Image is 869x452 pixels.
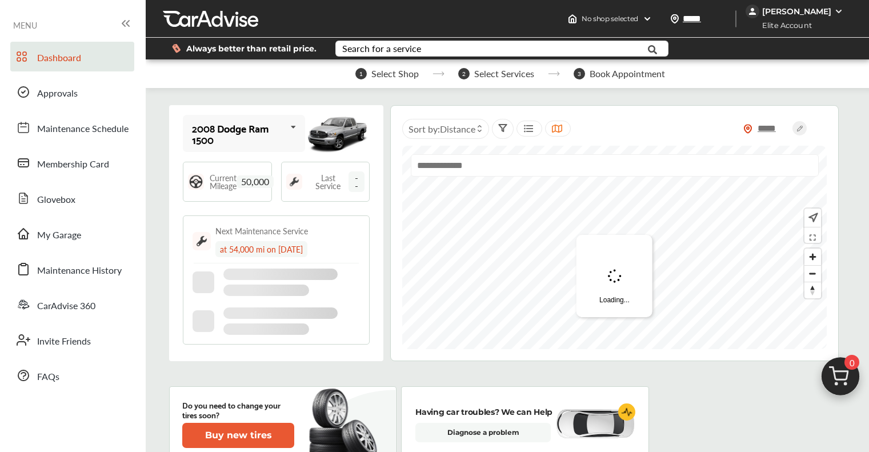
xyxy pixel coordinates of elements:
div: Search for a service [342,44,421,53]
span: Last Service [308,174,349,190]
span: Select Services [474,69,534,79]
img: dollor_label_vector.a70140d1.svg [172,43,181,53]
span: 2 [458,68,470,79]
p: Do you need to change your tires soon? [182,400,294,419]
img: WGsFRI8htEPBVLJbROoPRyZpYNWhNONpIPPETTm6eUC0GeLEiAAAAAElFTkSuQmCC [834,7,843,16]
span: Approvals [37,86,78,101]
span: Sort by : [409,122,475,135]
img: maintenance_logo [193,232,211,250]
img: jVpblrzwTbfkPYzPPzSLxeg0AAAAASUVORK5CYII= [746,5,759,18]
span: -- [349,171,365,192]
span: Dashboard [37,51,81,66]
span: FAQs [37,370,59,385]
span: Invite Friends [37,334,91,349]
a: My Garage [10,219,134,249]
span: 50,000 [237,175,274,188]
img: mobile_4556_st0640_046.jpg [305,109,370,158]
img: maintenance_logo [286,174,302,190]
span: 1 [355,68,367,79]
a: Buy new tires [182,423,297,448]
span: My Garage [37,228,81,243]
img: stepper-arrow.e24c07c6.svg [548,71,560,76]
button: Zoom out [804,265,821,282]
div: Loading... [576,235,652,317]
a: Maintenance History [10,254,134,284]
span: Current Mileage [210,174,237,190]
a: Invite Friends [10,325,134,355]
img: location_vector.a44bc228.svg [670,14,679,23]
button: Zoom in [804,249,821,265]
span: Membership Card [37,157,109,172]
img: cardiogram-logo.18e20815.svg [618,403,635,421]
div: at 54,000 mi on [DATE] [215,241,307,257]
a: Maintenance Schedule [10,113,134,142]
button: Reset bearing to north [804,282,821,298]
span: Select Shop [371,69,419,79]
a: Glovebox [10,183,134,213]
span: Always better than retail price. [186,45,317,53]
span: Distance [440,122,475,135]
a: CarAdvise 360 [10,290,134,319]
img: stepper-arrow.e24c07c6.svg [433,71,444,76]
p: Having car troubles? We can Help [415,406,552,418]
img: steering_logo [188,174,204,190]
span: 0 [844,355,859,370]
span: No shop selected [582,14,638,23]
a: Approvals [10,77,134,107]
a: Diagnose a problem [415,423,551,442]
span: Glovebox [37,193,75,207]
img: header-divider.bc55588e.svg [735,10,736,27]
a: Dashboard [10,42,134,71]
img: location_vector_orange.38f05af8.svg [743,124,752,134]
span: MENU [13,21,37,30]
div: Next Maintenance Service [215,225,308,237]
span: Elite Account [747,19,820,31]
span: Maintenance Schedule [37,122,129,137]
span: Book Appointment [590,69,665,79]
span: 3 [574,68,585,79]
span: Zoom out [804,266,821,282]
div: 2008 Dodge Ram 1500 [192,122,286,145]
span: CarAdvise 360 [37,299,95,314]
span: Maintenance History [37,263,122,278]
img: cart_icon.3d0951e8.svg [813,352,868,407]
a: Membership Card [10,148,134,178]
a: FAQs [10,361,134,390]
button: Buy new tires [182,423,294,448]
img: header-down-arrow.9dd2ce7d.svg [643,14,652,23]
img: diagnose-vehicle.c84bcb0a.svg [555,409,635,439]
img: recenter.ce011a49.svg [806,211,818,224]
img: header-home-logo.8d720a4f.svg [568,14,577,23]
div: [PERSON_NAME] [762,6,831,17]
